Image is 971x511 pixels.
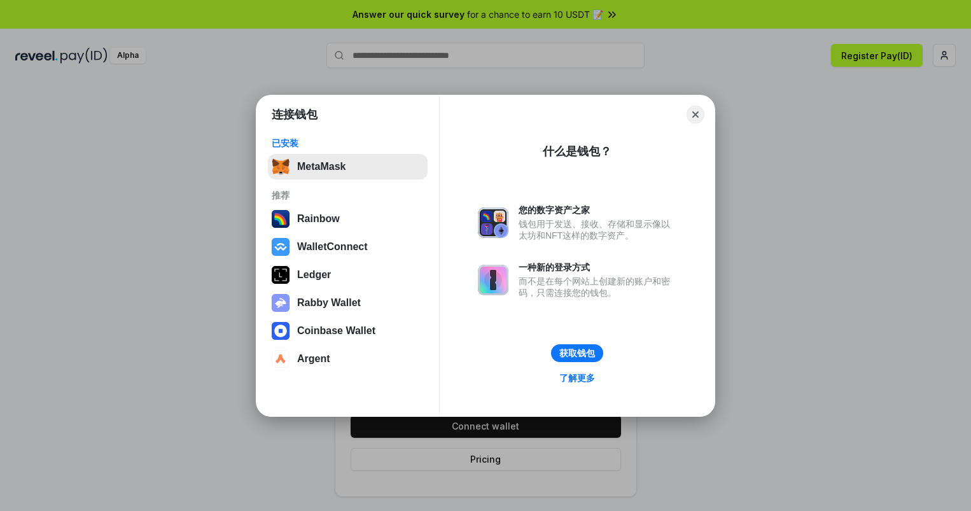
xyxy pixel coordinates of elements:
img: svg+xml,%3Csvg%20xmlns%3D%22http%3A%2F%2Fwww.w3.org%2F2000%2Fsvg%22%20fill%3D%22none%22%20viewBox... [478,265,508,295]
button: Coinbase Wallet [268,318,428,344]
button: Rabby Wallet [268,290,428,316]
button: MetaMask [268,154,428,179]
div: 您的数字资产之家 [519,204,676,216]
div: 而不是在每个网站上创建新的账户和密码，只需连接您的钱包。 [519,276,676,298]
img: svg+xml,%3Csvg%20width%3D%2228%22%20height%3D%2228%22%20viewBox%3D%220%200%2028%2028%22%20fill%3D... [272,350,290,368]
button: WalletConnect [268,234,428,260]
div: 钱包用于发送、接收、存储和显示像以太坊和NFT这样的数字资产。 [519,218,676,241]
img: svg+xml,%3Csvg%20xmlns%3D%22http%3A%2F%2Fwww.w3.org%2F2000%2Fsvg%22%20fill%3D%22none%22%20viewBox... [272,294,290,312]
button: 获取钱包 [551,344,603,362]
h1: 连接钱包 [272,107,318,122]
button: Argent [268,346,428,372]
div: 已安装 [272,137,424,149]
div: 推荐 [272,190,424,201]
div: Rainbow [297,213,340,225]
img: svg+xml,%3Csvg%20width%3D%22120%22%20height%3D%22120%22%20viewBox%3D%220%200%20120%20120%22%20fil... [272,210,290,228]
div: Coinbase Wallet [297,325,375,337]
div: MetaMask [297,161,346,172]
div: 获取钱包 [559,347,595,359]
div: Ledger [297,269,331,281]
button: Rainbow [268,206,428,232]
div: Argent [297,353,330,365]
img: svg+xml,%3Csvg%20fill%3D%22none%22%20height%3D%2233%22%20viewBox%3D%220%200%2035%2033%22%20width%... [272,158,290,176]
button: Ledger [268,262,428,288]
div: 一种新的登录方式 [519,262,676,273]
img: svg+xml,%3Csvg%20width%3D%2228%22%20height%3D%2228%22%20viewBox%3D%220%200%2028%2028%22%20fill%3D... [272,238,290,256]
img: svg+xml,%3Csvg%20xmlns%3D%22http%3A%2F%2Fwww.w3.org%2F2000%2Fsvg%22%20width%3D%2228%22%20height%3... [272,266,290,284]
img: svg+xml,%3Csvg%20xmlns%3D%22http%3A%2F%2Fwww.w3.org%2F2000%2Fsvg%22%20fill%3D%22none%22%20viewBox... [478,207,508,238]
div: 了解更多 [559,372,595,384]
a: 了解更多 [552,370,603,386]
div: WalletConnect [297,241,368,253]
div: 什么是钱包？ [543,144,611,159]
div: Rabby Wallet [297,297,361,309]
button: Close [687,106,704,123]
img: svg+xml,%3Csvg%20width%3D%2228%22%20height%3D%2228%22%20viewBox%3D%220%200%2028%2028%22%20fill%3D... [272,322,290,340]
